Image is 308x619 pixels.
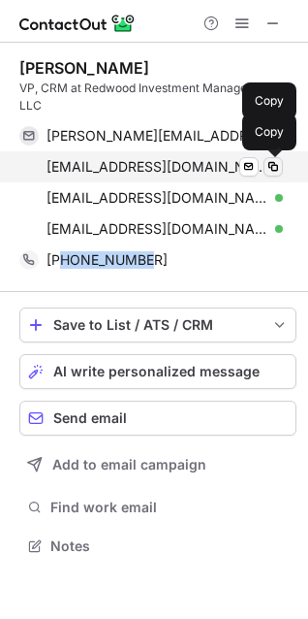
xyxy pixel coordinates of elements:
span: AI write personalized message [53,364,260,379]
button: Find work email [19,494,296,521]
span: Notes [50,538,289,555]
img: ContactOut v5.3.10 [19,12,136,35]
div: Save to List / ATS / CRM [53,317,262,333]
span: Find work email [50,499,289,516]
button: AI write personalized message [19,354,296,389]
button: Notes [19,533,296,560]
span: Send email [53,410,127,426]
span: Add to email campaign [52,457,206,472]
div: [PERSON_NAME] [19,58,149,78]
span: [EMAIL_ADDRESS][DOMAIN_NAME] [46,189,268,207]
button: save-profile-one-click [19,308,296,342]
span: [EMAIL_ADDRESS][DOMAIN_NAME] [46,158,268,176]
span: [PHONE_NUMBER] [46,251,168,269]
span: [PERSON_NAME][EMAIL_ADDRESS][PERSON_NAME][DOMAIN_NAME] [46,127,268,145]
span: [EMAIL_ADDRESS][DOMAIN_NAME] [46,220,268,238]
button: Send email [19,401,296,436]
button: Add to email campaign [19,447,296,482]
div: VP, CRM at Redwood Investment Management, LLC [19,80,296,114]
